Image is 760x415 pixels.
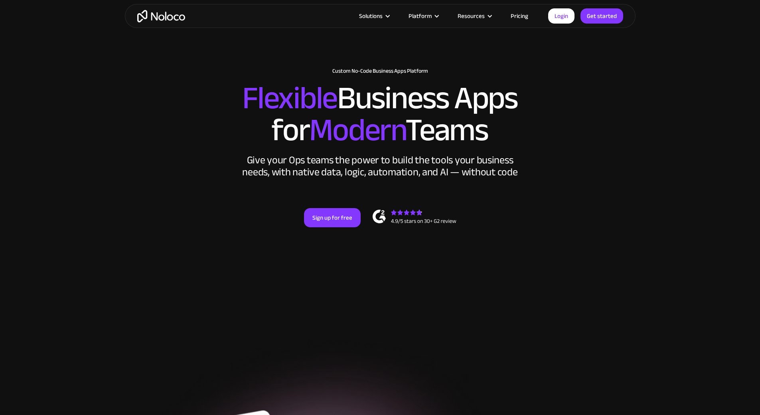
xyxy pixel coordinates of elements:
a: Get started [580,8,623,24]
a: Login [548,8,574,24]
div: Give your Ops teams the power to build the tools your business needs, with native data, logic, au... [241,154,520,178]
div: Solutions [349,11,399,21]
div: Resources [458,11,485,21]
h1: Custom No-Code Business Apps Platform [133,68,628,74]
h2: Business Apps for Teams [133,82,628,146]
div: Resources [448,11,501,21]
span: Flexible [242,68,337,128]
div: Platform [399,11,448,21]
a: Sign up for free [304,208,361,227]
a: home [137,10,185,22]
div: Platform [409,11,432,21]
a: Pricing [501,11,538,21]
div: Solutions [359,11,383,21]
span: Modern [309,100,405,160]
